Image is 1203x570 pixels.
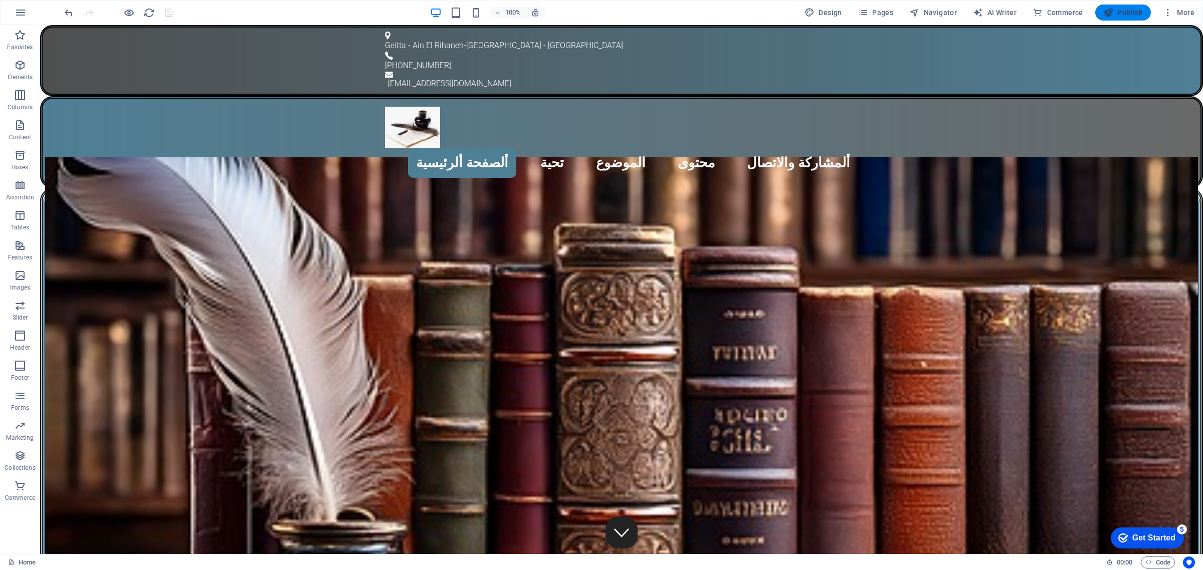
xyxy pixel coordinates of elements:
h6: 100% [505,7,521,19]
p: Features [8,253,32,261]
span: Design [805,8,842,18]
p: Accordion [6,193,34,201]
button: Pages [854,5,897,21]
p: Images [10,283,31,292]
i: Undo: Change round corners (Ctrl+Z) [63,7,75,19]
div: Get Started 5 items remaining, 0% complete [8,5,81,26]
button: Usercentrics [1183,556,1195,568]
p: Forms [11,404,29,412]
button: Navigator [905,5,961,21]
button: Code [1141,556,1175,568]
div: Get Started [30,11,73,20]
i: On resize automatically adjust zoom level to fit chosen device. [531,8,540,17]
span: 00 00 [1117,556,1132,568]
span: Code [1145,556,1170,568]
button: Click here to leave preview mode and continue editing [123,7,135,19]
span: Commerce [1033,8,1083,18]
p: Slider [13,314,28,322]
a: Click to cancel selection. Double-click to open Pages [8,556,36,568]
button: AI Writer [969,5,1021,21]
span: More [1163,8,1194,18]
p: Footer [11,374,29,382]
p: Columns [8,103,33,111]
button: More [1159,5,1198,21]
span: Publish [1103,8,1143,18]
p: Favorites [7,43,33,51]
button: Design [800,5,846,21]
div: 5 [74,2,84,12]
p: Tables [11,223,29,231]
h6: Session time [1106,556,1133,568]
button: reload [143,7,155,19]
p: Collections [5,464,35,472]
button: Commerce [1029,5,1087,21]
span: Navigator [909,8,957,18]
p: Header [10,344,30,352]
p: Marketing [6,434,34,442]
button: undo [63,7,75,19]
span: AI Writer [973,8,1017,18]
p: Boxes [12,163,29,171]
div: Design (Ctrl+Alt+Y) [800,5,846,21]
span: : [1124,558,1125,566]
p: Commerce [5,494,35,502]
button: 100% [490,7,525,19]
p: Content [9,133,31,141]
a: [PHONE_NUMBER] [345,27,810,47]
button: Publish [1095,5,1151,21]
span: Pages [858,8,893,18]
p: Elements [8,73,33,81]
